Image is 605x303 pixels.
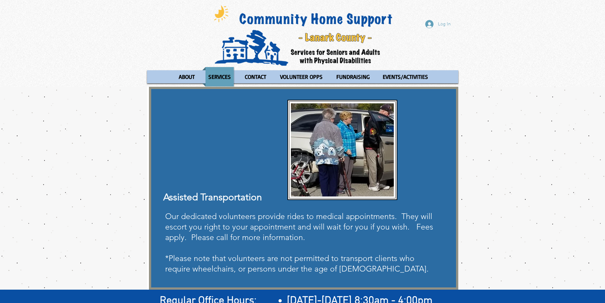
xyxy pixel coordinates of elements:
[165,253,429,273] span: *Please note that volunteers are not permitted to transport clients who require wheelchairs, or p...
[202,67,237,86] a: SERVICES
[242,67,269,86] p: CONTACT
[165,211,433,242] span: Our dedicated volunteers provide rides to medical appointments. They will escort you right to you...
[163,191,262,203] span: Assisted Transportation
[377,67,434,86] a: EVENTS/ACTIVITIES
[330,67,375,86] a: FUNDRAISING
[333,67,373,86] p: FUNDRAISING
[380,67,431,86] p: EVENTS/ACTIVITIES
[277,67,326,86] p: VOLUNTEER OPPS
[239,67,272,86] a: CONTACT
[421,18,455,30] button: Log In
[172,67,201,86] a: ABOUT
[291,103,394,196] img: Clients Ed and Sally Conroy Volunteer Na
[274,67,329,86] a: VOLUNTEER OPPS
[176,67,198,86] p: ABOUT
[147,67,458,86] nav: Site
[205,67,234,86] p: SERVICES
[436,21,453,28] span: Log In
